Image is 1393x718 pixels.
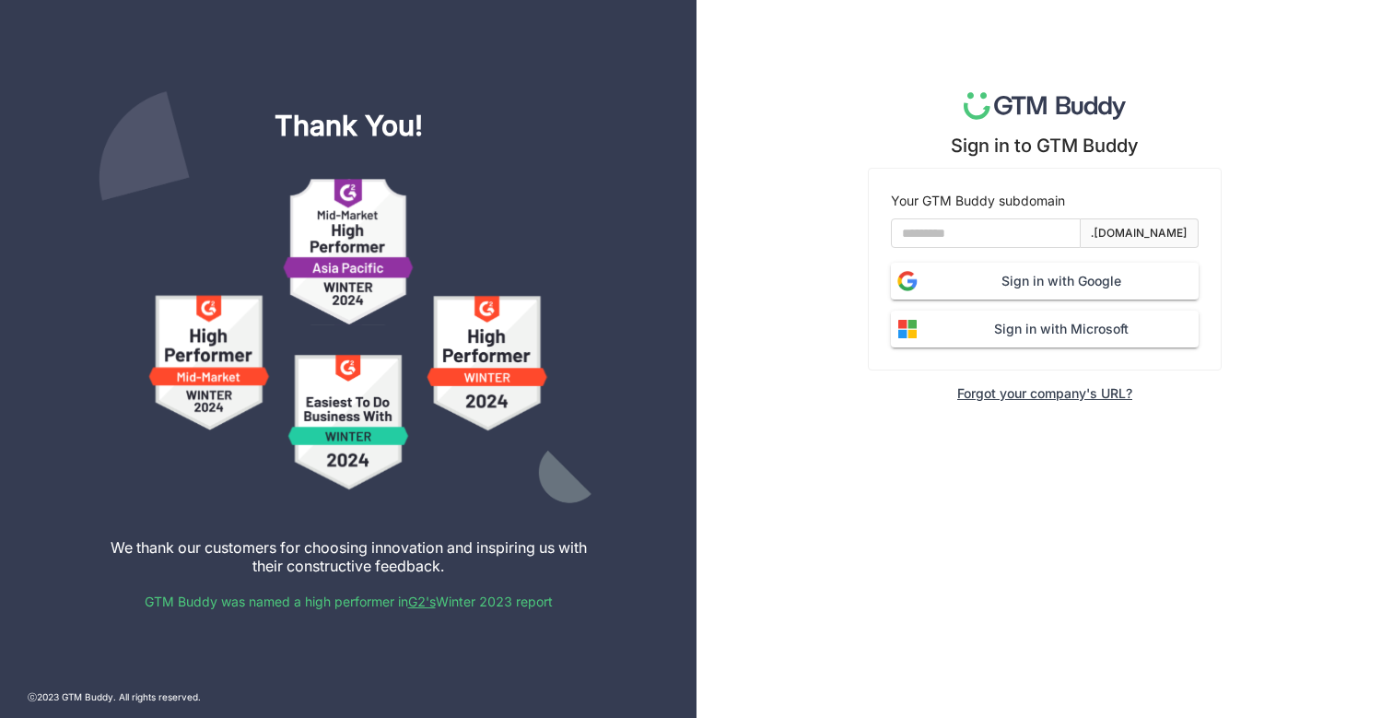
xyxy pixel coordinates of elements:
button: Sign in with Microsoft [891,311,1199,347]
img: logo [964,92,1127,120]
div: .[DOMAIN_NAME] [1091,225,1188,242]
div: Your GTM Buddy subdomain [891,191,1199,211]
div: Forgot your company's URL? [957,385,1132,401]
div: Sign in to GTM Buddy [951,135,1139,157]
button: Sign in with Google [891,263,1199,300]
a: G2's [408,594,436,609]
